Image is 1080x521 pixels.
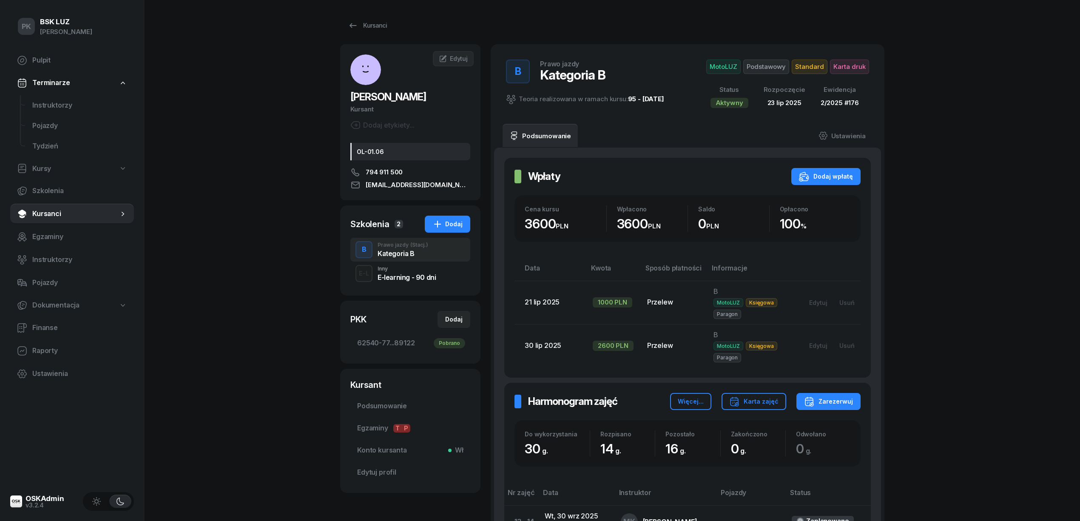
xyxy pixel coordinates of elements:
small: g. [806,447,812,455]
div: Kategoria B [378,250,428,257]
div: Prawo jazdy [378,242,428,248]
a: Instruktorzy [26,95,134,116]
span: Tydzień [32,141,127,152]
a: Egzaminy [10,227,134,247]
a: Podsumowanie [503,124,578,148]
button: Usuń [833,339,861,353]
div: BSK LUZ [40,18,92,26]
div: 0 [698,216,769,232]
span: Ustawienia [32,368,127,379]
small: g. [615,447,621,455]
small: g. [542,447,548,455]
button: Edytuj [803,339,833,353]
span: B [713,330,718,339]
a: Ustawienia [10,364,134,384]
a: Tydzień [26,136,134,157]
span: MotoLUZ [713,342,743,350]
span: 0 [731,441,751,456]
th: Pojazdy [716,487,785,505]
a: EgzaminyTP [350,418,470,438]
div: Dodaj wpłatę [799,171,853,182]
span: Paragon [713,310,741,319]
span: Kursanci [32,208,119,219]
h2: Wpłaty [528,170,560,183]
div: B [512,63,525,80]
span: Księgowa [746,342,777,350]
span: Egzaminy [357,423,463,434]
span: 794 911 500 [366,167,403,177]
button: Karta zajęć [722,393,786,410]
span: Karta druk [830,60,869,74]
span: 30 [525,441,552,456]
span: Kursy [32,163,51,174]
div: Edytuj [809,342,827,349]
small: PLN [648,222,661,230]
span: Instruktorzy [32,254,127,265]
a: Pulpit [10,50,134,71]
span: B [713,287,718,296]
div: Aktywny [711,98,748,108]
span: Terminarze [32,77,70,88]
div: Pozostało [665,430,720,438]
div: 1000 PLN [593,297,632,307]
div: PKK [350,313,367,325]
a: Finanse [10,318,134,338]
button: E-L [355,265,372,282]
span: 14 [600,441,625,456]
div: 2/2025 #176 [821,97,859,108]
div: Zakończono [731,430,785,438]
span: Pojazdy [32,277,127,288]
span: 30 lip 2025 [525,341,561,350]
a: Instruktorzy [10,250,134,270]
th: Informacje [707,262,796,281]
div: Prawo jazdy [540,60,579,67]
span: Księgowa [746,298,777,307]
button: Dodaj etykiety... [350,120,415,130]
div: Usuń [839,299,855,306]
div: Kursant [350,379,470,391]
span: Pulpit [32,55,127,66]
button: MotoLUZPodstawowyStandardKarta druk [706,60,869,74]
div: Przelew [647,297,700,308]
a: [EMAIL_ADDRESS][DOMAIN_NAME] [350,180,470,190]
span: Szkolenia [32,185,127,196]
div: OSKAdmin [26,495,64,502]
div: Usuń [839,342,855,349]
small: PLN [556,222,568,230]
span: Edytuj [450,55,468,62]
span: Podsumowanie [357,401,463,412]
div: Saldo [698,205,769,213]
a: Konto kursantaWł [350,440,470,461]
th: Instruktor [614,487,716,505]
span: PK [22,23,31,30]
span: Dokumentacja [32,300,80,311]
div: Cena kursu [525,205,606,213]
div: v3.2.4 [26,502,64,508]
div: Inny [378,266,436,271]
div: E-L [355,268,372,279]
span: 2 [395,220,403,228]
span: 0 [796,441,816,456]
div: Pobrano [434,338,465,348]
button: B [506,60,530,83]
th: Sposób płatności [640,262,707,281]
div: [PERSON_NAME] [40,26,92,37]
h2: Harmonogram zajęć [528,395,617,408]
th: Status [785,487,871,505]
a: Kursanci [340,17,395,34]
small: g. [680,447,686,455]
div: Status [711,84,748,95]
span: MotoLUZ [713,298,743,307]
div: Więcej... [678,396,704,407]
div: Wpłacono [617,205,688,213]
div: Zarezerwuj [804,396,853,407]
div: Dodaj [445,314,463,325]
span: Pojazdy [32,120,127,131]
a: Pojazdy [26,116,134,136]
div: Szkolenia [350,218,389,230]
div: Edytuj [809,299,827,306]
button: BPrawo jazdy(Stacj.)Kategoria B [350,238,470,262]
div: Opłacono [780,205,851,213]
a: Podsumowanie [350,396,470,416]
